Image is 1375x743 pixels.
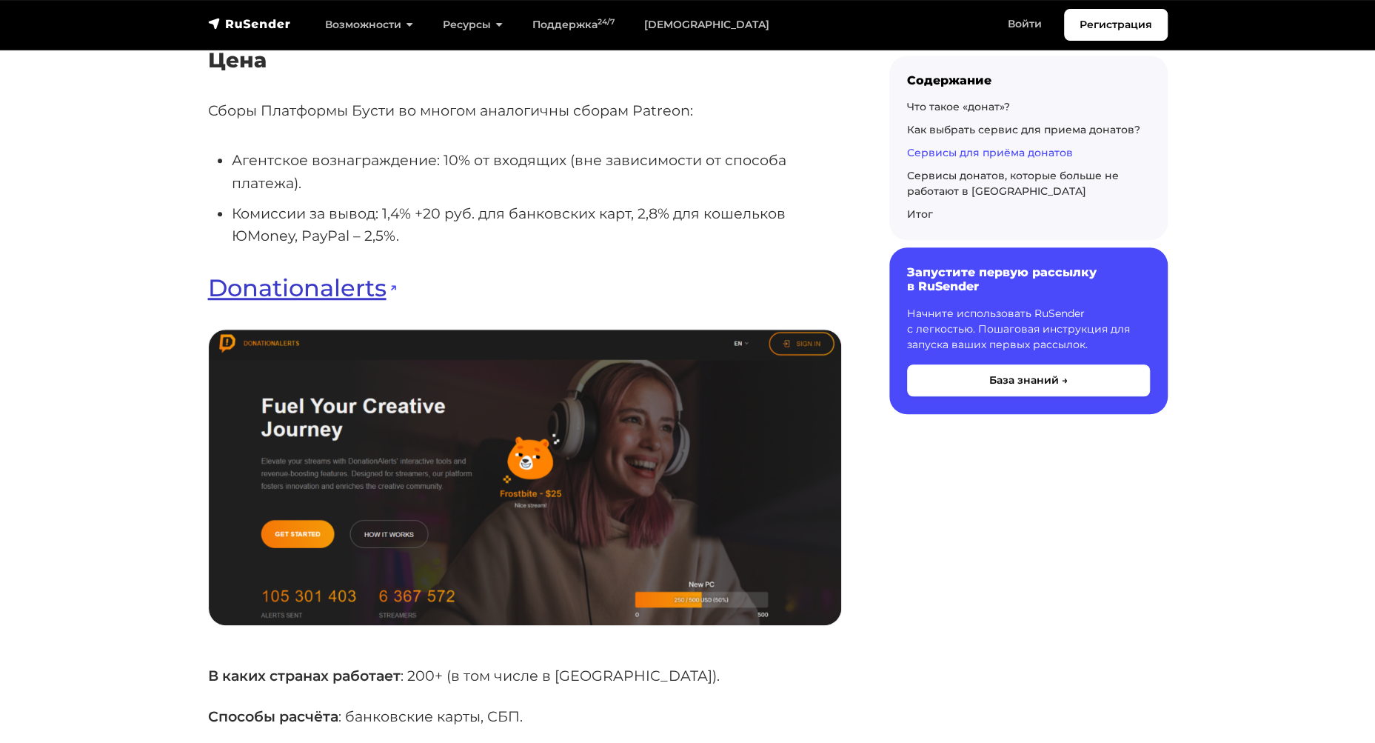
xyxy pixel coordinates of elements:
[993,9,1057,39] a: Войти
[208,99,842,122] p: Сборы Платформы Бусти во многом аналогичны сборам Patreon:
[907,169,1119,198] a: Сервисы донатов, которые больше не работают в [GEOGRAPHIC_DATA]
[208,664,842,687] p: : 200+ (в том числе в [GEOGRAPHIC_DATA]).
[629,10,784,40] a: [DEMOGRAPHIC_DATA]
[208,707,338,725] strong: Способы расчёта
[907,265,1150,293] h6: Запустите первую рассылку в RuSender
[209,330,841,625] img: Сервис для приёма донатов Donationalerts
[907,100,1010,113] a: Что такое «донат»?
[428,10,518,40] a: Ресурсы
[907,123,1140,136] a: Как выбрать сервис для приема донатов?
[889,247,1168,413] a: Запустите первую рассылку в RuSender Начните использовать RuSender с легкостью. Пошаговая инструк...
[907,306,1150,353] p: Начните использовать RuSender с легкостью. Пошаговая инструкция для запуска ваших первых рассылок.
[907,364,1150,396] button: База знаний →
[208,48,842,73] h4: Цена
[518,10,629,40] a: Поддержка24/7
[232,202,842,247] li: Комиссии за вывод: 1,4% +20 руб. для банковских карт, 2,8% для кошельков ЮMoney, PayPal – 2,5%.
[907,207,933,221] a: Итог
[208,667,401,684] strong: В каких странах работает
[310,10,428,40] a: Возможности
[598,17,615,27] sup: 24/7
[208,273,396,302] a: Donationalerts
[208,16,291,31] img: RuSender
[232,149,842,194] li: Агентское вознаграждение: 10% от входящих (вне зависимости от способа платежа).
[1064,9,1168,41] a: Регистрация
[208,705,842,728] p: : банковские карты, СБП.
[907,146,1073,159] a: Сервисы для приёма донатов
[907,73,1150,87] div: Содержание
